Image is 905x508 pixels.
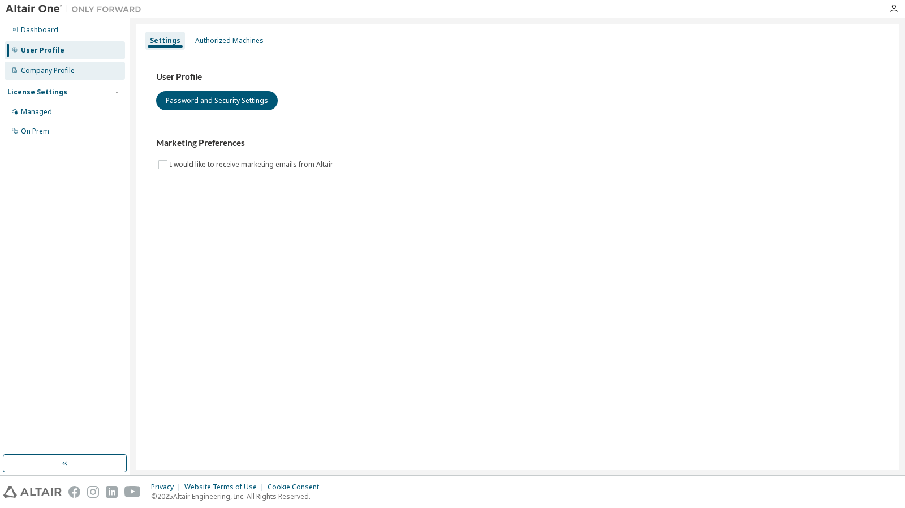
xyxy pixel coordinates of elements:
[106,486,118,498] img: linkedin.svg
[124,486,141,498] img: youtube.svg
[195,36,264,45] div: Authorized Machines
[68,486,80,498] img: facebook.svg
[21,107,52,117] div: Managed
[6,3,147,15] img: Altair One
[268,483,326,492] div: Cookie Consent
[3,486,62,498] img: altair_logo.svg
[21,66,75,75] div: Company Profile
[21,46,64,55] div: User Profile
[151,492,326,501] p: © 2025 Altair Engineering, Inc. All Rights Reserved.
[7,88,67,97] div: License Settings
[150,36,180,45] div: Settings
[156,137,879,149] h3: Marketing Preferences
[21,25,58,35] div: Dashboard
[184,483,268,492] div: Website Terms of Use
[170,158,335,171] label: I would like to receive marketing emails from Altair
[151,483,184,492] div: Privacy
[156,71,879,83] h3: User Profile
[156,91,278,110] button: Password and Security Settings
[21,127,49,136] div: On Prem
[87,486,99,498] img: instagram.svg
